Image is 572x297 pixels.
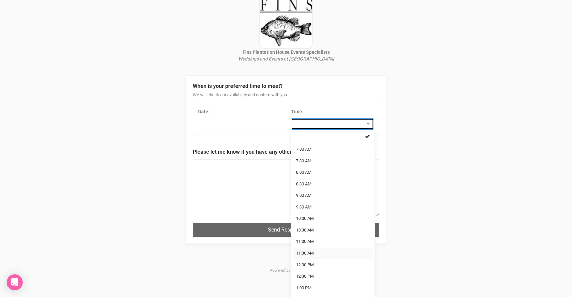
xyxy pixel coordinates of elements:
[193,223,379,237] button: Send Response
[243,49,330,55] strong: Fins Plantation House Events Specialists
[296,169,311,176] span: 8:00 AM
[193,83,379,90] legend: When is your preferred time to meet?
[296,227,314,234] span: 10:30 AM
[296,215,314,222] span: 10:00 AM
[291,118,374,130] button: --
[198,109,209,114] strong: Date:
[296,192,311,199] span: 9:00 AM
[296,146,311,153] span: 7:00 AM
[296,239,314,245] span: 11:00 AM
[296,204,311,210] span: 9:30 AM
[296,273,314,280] span: 12:30 PM
[291,109,303,114] strong: Time:
[296,158,311,164] span: 7:30 AM
[296,250,314,257] span: 11:30 AM
[296,262,314,268] span: 12:00 PM
[291,268,303,273] a: YEM ®
[296,181,311,187] span: 8:30 AM
[7,274,23,290] div: Open Intercom Messenger
[238,56,334,61] i: Weddings and Events at [GEOGRAPHIC_DATA]
[193,148,379,156] legend: Please let me know if you have any other comments
[193,92,379,103] div: We will check our availability and confirm with you
[186,251,386,285] p: Powered by
[295,121,365,127] span: --
[296,285,311,291] span: 1:00 PM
